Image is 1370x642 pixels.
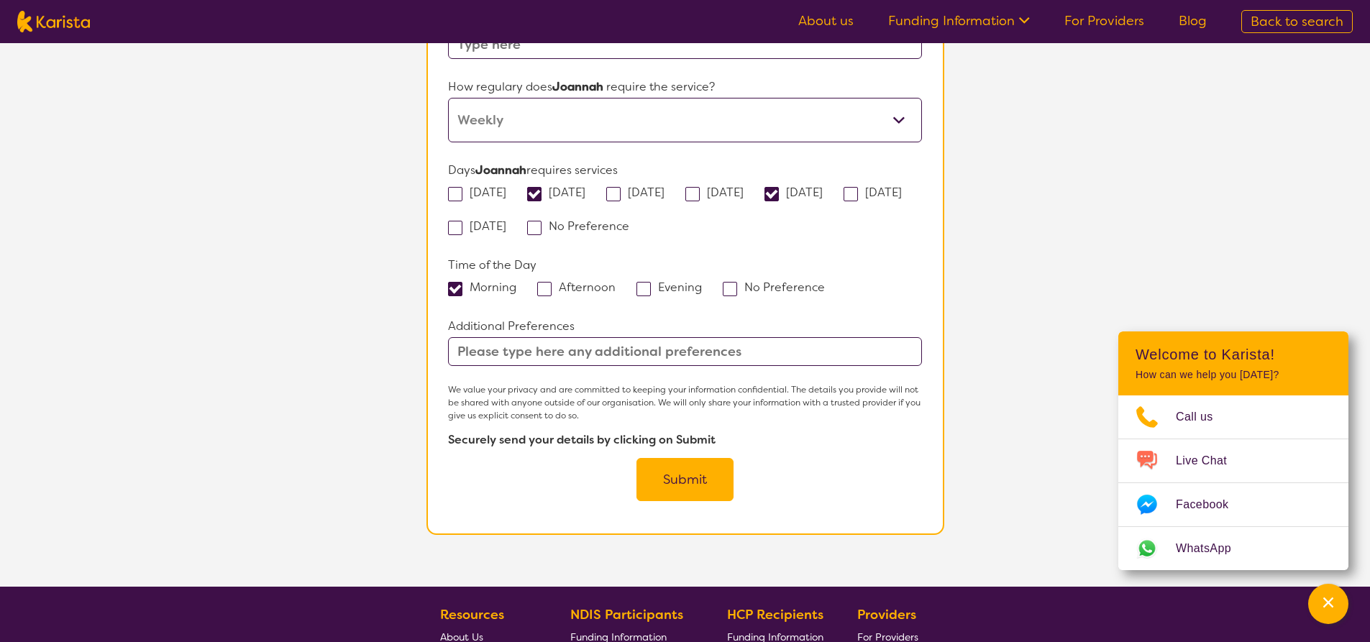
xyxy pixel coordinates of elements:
[1136,346,1331,363] h2: Welcome to Karista!
[1118,527,1348,570] a: Web link opens in a new tab.
[448,337,921,366] input: Please type here any additional preferences
[1176,538,1248,559] span: WhatsApp
[537,280,625,295] label: Afternoon
[857,606,916,623] b: Providers
[1176,494,1246,515] span: Facebook
[636,458,734,501] button: Submit
[1176,450,1244,472] span: Live Chat
[17,11,90,32] img: Karista logo
[1136,369,1331,381] p: How can we help you [DATE]?
[1176,406,1230,428] span: Call us
[552,79,603,94] strong: Joannah
[1308,584,1348,624] button: Channel Menu
[448,219,516,234] label: [DATE]
[723,280,834,295] label: No Preference
[727,606,823,623] b: HCP Recipients
[1251,13,1343,30] span: Back to search
[1179,12,1207,29] a: Blog
[527,185,595,200] label: [DATE]
[1241,10,1353,33] a: Back to search
[448,160,921,181] p: Days requires services
[448,280,526,295] label: Morning
[606,185,674,200] label: [DATE]
[440,606,504,623] b: Resources
[475,162,526,178] strong: Joannah
[888,12,1030,29] a: Funding Information
[448,316,921,337] p: Additional Preferences
[636,280,711,295] label: Evening
[448,383,921,422] p: We value your privacy and are committed to keeping your information confidential. The details you...
[844,185,911,200] label: [DATE]
[448,432,716,447] b: Securely send your details by clicking on Submit
[448,30,921,59] input: Type here
[448,254,921,276] p: Time of the Day
[1118,395,1348,570] ul: Choose channel
[1118,331,1348,570] div: Channel Menu
[1064,12,1144,29] a: For Providers
[798,12,854,29] a: About us
[448,76,921,98] p: How regulary does require the service?
[570,606,683,623] b: NDIS Participants
[764,185,832,200] label: [DATE]
[448,185,516,200] label: [DATE]
[527,219,639,234] label: No Preference
[685,185,753,200] label: [DATE]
